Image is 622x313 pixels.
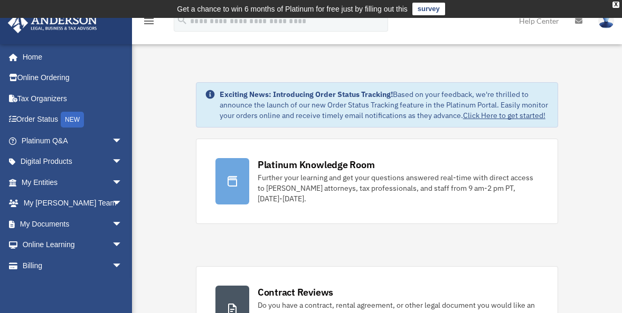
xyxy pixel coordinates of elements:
[220,90,393,99] strong: Exciting News: Introducing Order Status Tracking!
[7,193,138,214] a: My [PERSON_NAME] Teamarrow_drop_down
[7,46,133,67] a: Home
[177,3,408,15] div: Get a chance to win 6 months of Platinum for free just by filling out this
[598,13,614,28] img: User Pic
[176,14,188,26] i: search
[5,13,100,33] img: Anderson Advisors Platinum Portal
[7,130,138,151] a: Platinum Q&Aarrow_drop_down
[612,2,619,8] div: close
[7,151,138,172] a: Digital Productsarrow_drop_down
[112,234,133,256] span: arrow_drop_down
[112,213,133,235] span: arrow_drop_down
[61,112,84,128] div: NEW
[412,3,445,15] a: survey
[258,172,539,204] div: Further your learning and get your questions answered real-time with direct access to [PERSON_NAM...
[7,88,138,109] a: Tax Organizers
[143,15,155,27] i: menu
[220,89,549,121] div: Based on your feedback, we're thrilled to announce the launch of our new Order Status Tracking fe...
[7,255,138,276] a: Billingarrow_drop_down
[112,255,133,277] span: arrow_drop_down
[112,130,133,152] span: arrow_drop_down
[7,234,138,256] a: Online Learningarrow_drop_down
[7,172,138,193] a: My Entitiesarrow_drop_down
[258,286,333,299] div: Contract Reviews
[7,213,138,234] a: My Documentsarrow_drop_down
[7,276,138,297] a: Events Calendar
[112,193,133,214] span: arrow_drop_down
[112,151,133,173] span: arrow_drop_down
[463,111,545,120] a: Click Here to get started!
[7,109,138,131] a: Order StatusNEW
[196,139,558,224] a: Platinum Knowledge Room Further your learning and get your questions answered real-time with dire...
[258,158,375,171] div: Platinum Knowledge Room
[143,18,155,27] a: menu
[112,172,133,193] span: arrow_drop_down
[7,67,138,89] a: Online Ordering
